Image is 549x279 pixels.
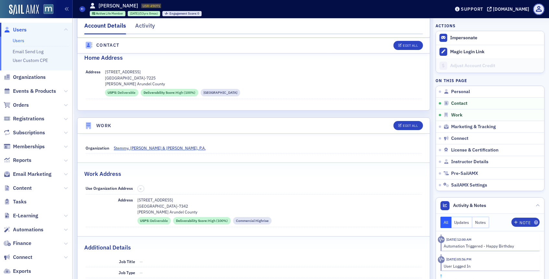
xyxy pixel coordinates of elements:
a: Automations [4,226,43,233]
span: Users [13,26,27,33]
span: – [140,187,142,191]
a: Active Life Member [92,11,123,16]
p: [STREET_ADDRESS] [137,197,422,203]
h4: Actions [436,23,456,29]
div: Note [520,221,531,224]
button: Magic Login Link [436,45,544,59]
span: Contact [451,101,467,106]
a: Email Send Log [13,49,43,55]
div: Support [461,6,483,12]
div: Edit All [403,44,418,47]
span: Marketing & Tracking [451,124,496,130]
p: [PERSON_NAME] Arundel County [105,81,422,87]
a: Users [13,38,24,43]
span: Content [13,185,32,192]
span: Exports [13,268,31,275]
div: 0 [169,12,200,16]
button: Updates [451,217,473,228]
div: Deliverability Score: High (100%) [141,89,198,96]
span: [DATE] [130,11,139,16]
p: [GEOGRAPHIC_DATA]-7342 [137,203,422,209]
span: Deliverability Score : [144,90,176,95]
div: Edit All [403,124,418,127]
div: Activity [438,256,445,263]
div: (53yrs 8mos) [130,11,158,16]
span: Profile [533,4,544,15]
span: Life Member [106,11,123,16]
a: Users [4,26,27,33]
span: Pre-SailAMX [451,171,478,176]
span: Job Type [119,270,135,275]
div: Activity [135,21,155,33]
div: Engagement Score: 0 [162,11,202,16]
div: Active: Active: Life Member [90,11,126,16]
a: Adjust Account Credit [436,59,544,73]
a: Tasks [4,198,27,205]
span: Address [118,197,133,202]
time: 11/20/2024 05:56 PM [446,257,472,261]
span: SailAMX Settings [451,182,487,188]
span: — [140,259,143,264]
button: Note [511,218,540,227]
span: Personal [451,89,470,95]
div: User Logged In [444,263,535,269]
span: Address [86,69,100,74]
button: [DOMAIN_NAME] [487,7,531,11]
span: Automations [13,226,43,233]
h1: [PERSON_NAME] [99,2,138,9]
span: USPS : [140,218,150,224]
div: Adjust Account Credit [450,63,541,69]
span: Reports [13,157,31,164]
button: Notes [472,217,489,228]
h2: Home Address [84,54,123,62]
div: Automation Triggered - Happy Birthday [444,243,535,249]
span: Memberships [13,143,45,150]
h2: Additional Details [84,243,131,252]
a: Email Marketing [4,171,52,178]
span: Events & Products [13,88,56,95]
button: Impersonate [450,35,477,41]
span: USR-49071 [143,4,160,8]
span: Finance [13,240,31,247]
span: Deliverability Score : [176,218,208,224]
a: Orders [4,102,29,109]
div: Commercial Highrise [233,217,272,224]
div: Account Details [84,21,126,34]
a: Reports [4,157,31,164]
div: Magic Login Link [450,49,541,55]
a: Finance [4,240,31,247]
a: Organizations [4,74,46,81]
a: E-Learning [4,212,38,219]
span: Work [451,112,462,118]
span: Engagement Score : [169,11,198,16]
span: — [140,270,143,275]
button: Edit All [393,41,423,50]
span: Stemmy, Tidler & Morris, P.A. [114,145,206,151]
img: SailAMX [43,4,53,14]
a: Content [4,185,32,192]
time: 7/29/2025 12:00 AM [446,237,472,242]
span: Active [96,11,106,16]
span: Connect [13,254,32,261]
img: SailAMX [9,5,39,15]
p: [STREET_ADDRESS] [105,69,422,75]
button: All [440,217,451,228]
span: USPS : [108,90,118,95]
span: Tasks [13,198,27,205]
span: Activity & Notes [453,202,486,209]
span: Email Marketing [13,171,52,178]
span: Instructor Details [451,159,488,165]
a: Stemmy, [PERSON_NAME] & [PERSON_NAME], P.A. [114,145,211,151]
h4: Work [96,122,111,129]
span: License & Certification [451,147,498,153]
h2: Work Address [84,170,121,178]
a: Subscriptions [4,129,45,136]
a: Connect [4,254,32,261]
div: USPS: Deliverable [105,89,138,96]
div: Residential Street [201,89,240,96]
a: Events & Products [4,88,56,95]
p: [GEOGRAPHIC_DATA]-7225 [105,75,422,81]
a: Memberships [4,143,45,150]
span: Registrations [13,115,44,122]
